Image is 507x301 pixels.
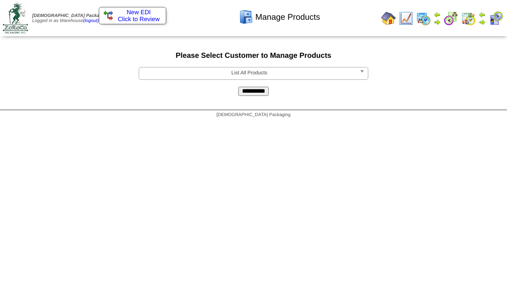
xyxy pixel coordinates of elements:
[104,11,113,20] img: ediSmall.gif
[104,16,161,22] span: Click to Review
[489,11,503,26] img: calendarcustomer.gif
[434,18,441,26] img: arrowright.gif
[176,52,332,60] span: Please Select Customer to Manage Products
[32,13,109,23] span: Logged in as Warehouse
[216,112,290,117] span: [DEMOGRAPHIC_DATA] Packaging
[255,12,320,22] span: Manage Products
[83,18,99,23] a: (logout)
[444,11,458,26] img: calendarblend.gif
[239,10,253,24] img: cabinet.gif
[143,67,356,78] span: List All Products
[479,11,486,18] img: arrowleft.gif
[479,18,486,26] img: arrowright.gif
[399,11,413,26] img: line_graph.gif
[416,11,431,26] img: calendarprod.gif
[3,3,28,33] img: zoroco-logo-small.webp
[461,11,476,26] img: calendarinout.gif
[32,13,109,18] span: [DEMOGRAPHIC_DATA] Packaging
[434,11,441,18] img: arrowleft.gif
[127,9,151,16] span: New EDI
[104,9,161,22] a: New EDI Click to Review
